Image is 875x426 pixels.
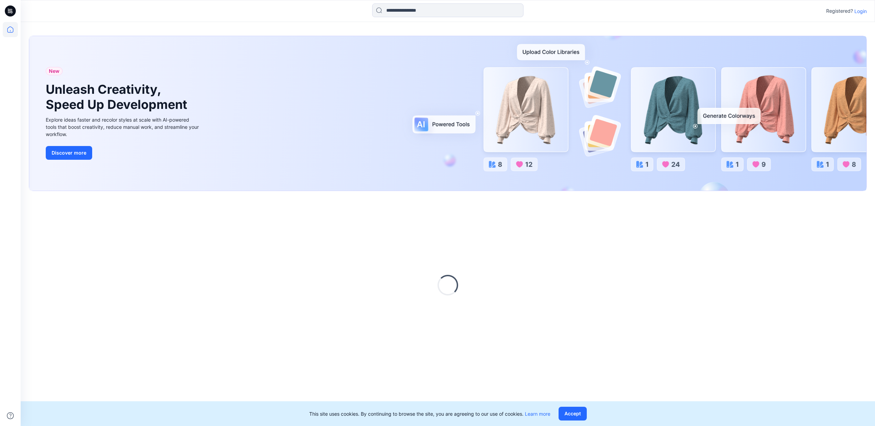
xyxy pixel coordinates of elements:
[854,8,867,15] p: Login
[46,116,201,138] div: Explore ideas faster and recolor styles at scale with AI-powered tools that boost creativity, red...
[46,82,190,112] h1: Unleash Creativity, Speed Up Development
[559,407,587,421] button: Accept
[46,146,92,160] button: Discover more
[46,146,201,160] a: Discover more
[525,411,550,417] a: Learn more
[49,67,60,75] span: New
[309,410,550,417] p: This site uses cookies. By continuing to browse the site, you are agreeing to our use of cookies.
[826,7,853,15] p: Registered?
